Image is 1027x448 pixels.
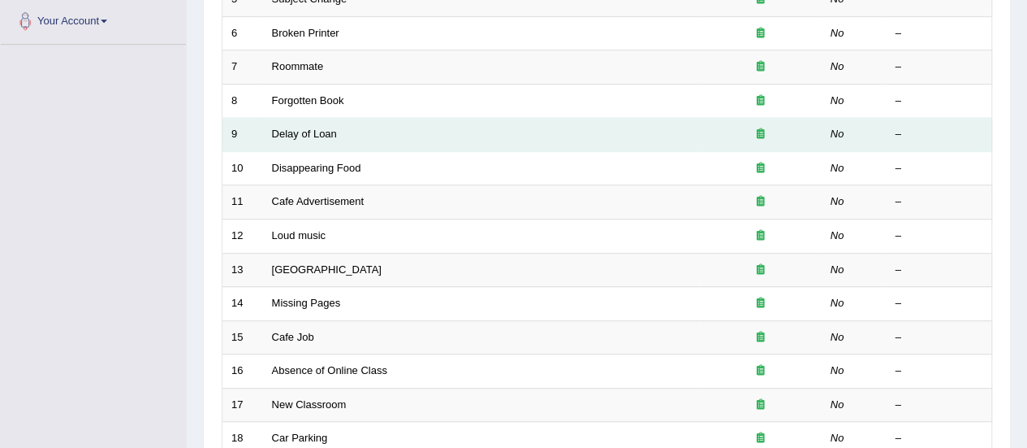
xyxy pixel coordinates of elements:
div: – [895,431,983,446]
a: Car Parking [272,432,328,444]
div: Exam occurring question [709,94,813,109]
td: 13 [222,253,263,287]
td: 6 [222,16,263,50]
div: – [895,263,983,278]
div: Exam occurring question [709,26,813,41]
a: [GEOGRAPHIC_DATA] [272,263,382,276]
td: 8 [222,84,263,118]
a: New Classroom [272,398,347,411]
em: No [831,432,844,444]
a: Loud music [272,229,326,241]
div: Exam occurring question [709,59,813,75]
td: 11 [222,185,263,220]
div: Exam occurring question [709,194,813,210]
em: No [831,128,844,140]
div: – [895,59,983,75]
div: Exam occurring question [709,363,813,379]
div: Exam occurring question [709,398,813,413]
td: 7 [222,50,263,85]
em: No [831,331,844,343]
div: – [895,296,983,311]
em: No [831,27,844,39]
em: No [831,162,844,174]
td: 9 [222,118,263,152]
div: – [895,330,983,346]
em: No [831,263,844,276]
div: Exam occurring question [709,228,813,244]
div: – [895,398,983,413]
a: Broken Printer [272,27,339,39]
div: Exam occurring question [709,431,813,446]
td: 15 [222,320,263,354]
a: Cafe Advertisement [272,195,364,207]
td: 12 [222,219,263,253]
td: 14 [222,287,263,321]
div: – [895,127,983,142]
a: Delay of Loan [272,128,337,140]
div: – [895,228,983,244]
div: Exam occurring question [709,161,813,176]
div: – [895,26,983,41]
td: 16 [222,354,263,389]
div: Exam occurring question [709,296,813,311]
td: 17 [222,388,263,422]
a: Disappearing Food [272,162,361,174]
em: No [831,364,844,376]
div: – [895,194,983,210]
a: Cafe Job [272,331,314,343]
a: Absence of Online Class [272,364,387,376]
em: No [831,94,844,107]
td: 10 [222,151,263,185]
a: Roommate [272,60,324,72]
em: No [831,297,844,309]
a: Missing Pages [272,297,341,309]
em: No [831,398,844,411]
div: Exam occurring question [709,127,813,142]
div: – [895,94,983,109]
div: Exam occurring question [709,263,813,278]
div: – [895,161,983,176]
em: No [831,60,844,72]
a: Forgotten Book [272,94,344,107]
div: Exam occurring question [709,330,813,346]
em: No [831,195,844,207]
em: No [831,229,844,241]
div: – [895,363,983,379]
